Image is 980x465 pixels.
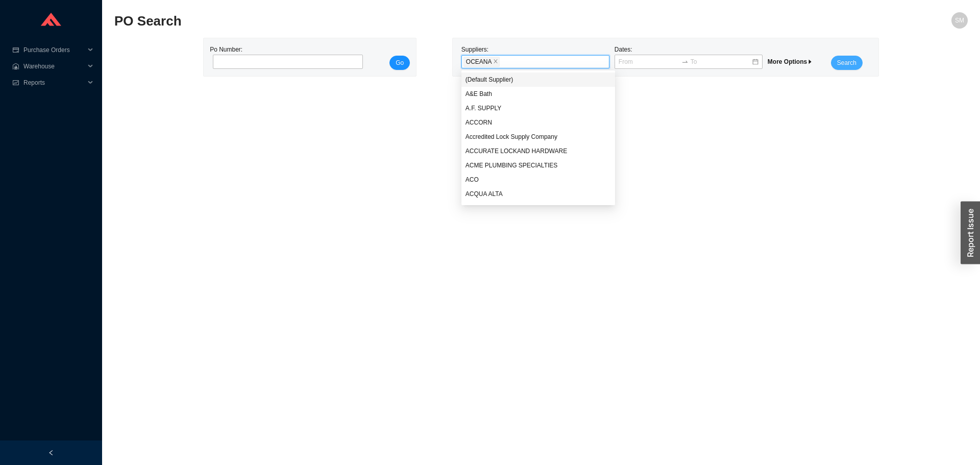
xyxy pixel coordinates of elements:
span: left [48,450,54,456]
div: (Default Supplier) [461,72,616,87]
div: Accredited Lock Supply Company [465,132,611,141]
span: Warehouse [23,58,85,75]
h2: PO Search [114,12,754,30]
div: ACCURATE LOCKAND HARDWARE [461,144,616,158]
span: Go [396,58,404,68]
span: credit-card [12,47,19,53]
span: More Options [768,58,813,65]
input: To [691,57,751,67]
div: ACME PLUMBING SPECIALTIES [461,158,616,173]
div: Acryline Spa Baths [461,201,616,215]
span: close [493,59,498,65]
div: ACME PLUMBING SPECIALTIES [465,161,611,170]
span: swap-right [681,58,689,65]
input: From [619,57,679,67]
div: ACCURATE LOCKAND HARDWARE [465,146,611,156]
div: A&E Bath [465,89,611,99]
div: (Default Supplier) [465,75,611,84]
span: fund [12,80,19,86]
div: Suppliers: [459,44,612,70]
div: A&E Bath [461,87,616,101]
button: Go [389,56,410,70]
div: Dates: [612,44,765,70]
div: ACCORN [465,118,611,127]
span: Purchase Orders [23,42,85,58]
span: to [681,58,689,65]
div: ACCORN [461,115,616,130]
div: ACO [465,175,611,184]
div: ACQUA ALTA [465,189,611,199]
div: A.F. SUPPLY [461,101,616,115]
div: Accredited Lock Supply Company [461,130,616,144]
div: ACQUA ALTA [461,187,616,201]
span: Reports [23,75,85,91]
button: Search [831,56,863,70]
div: ACO [461,173,616,187]
span: OCEANA [466,57,492,66]
span: SM [955,12,964,29]
span: Search [837,58,856,68]
div: Po Number: [210,44,360,70]
span: caret-right [807,59,813,65]
div: A.F. SUPPLY [465,104,611,113]
span: OCEANA [463,57,500,67]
